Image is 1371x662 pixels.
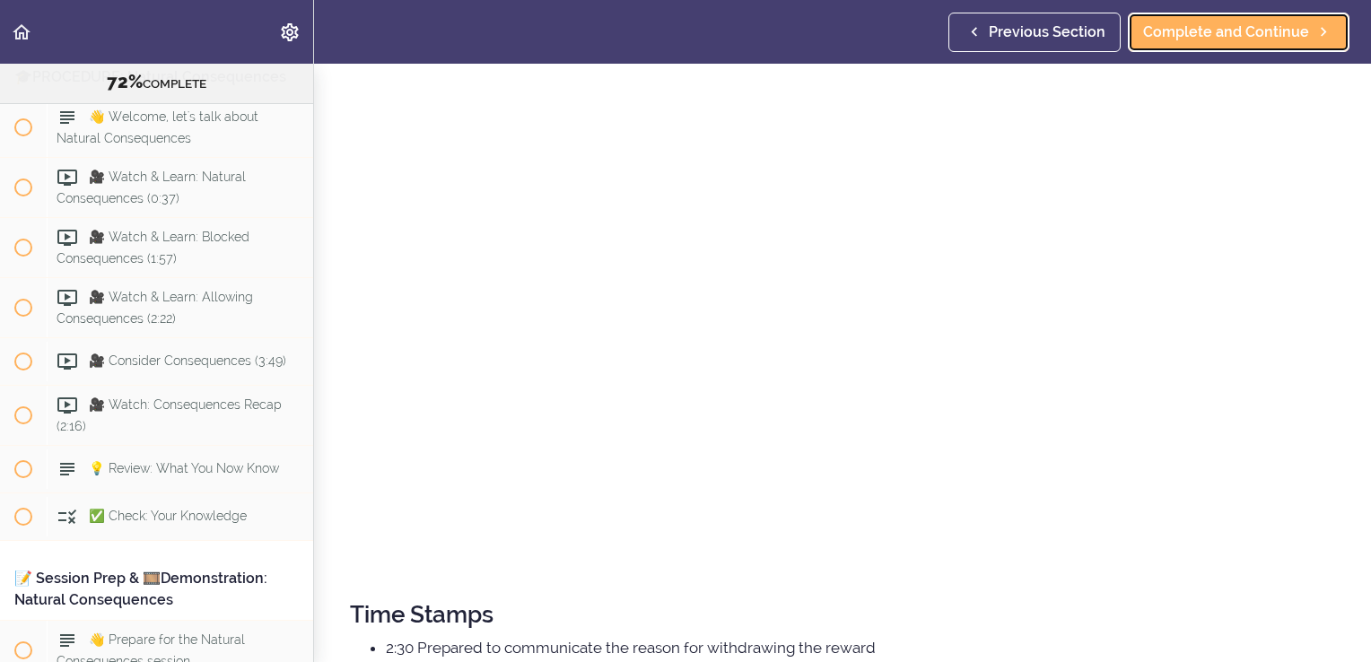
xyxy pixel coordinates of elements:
svg: Back to course curriculum [11,22,32,43]
span: Complete and Continue [1143,22,1309,43]
li: 2:30 Prepared to communicate the reason for withdrawing the reward [386,636,1335,659]
a: Complete and Continue [1128,13,1349,52]
span: 🎥 Watch & Learn: Blocked Consequences (1:57) [57,231,249,266]
span: 👋 Welcome, let's talk about Natural Consequences [57,110,258,145]
span: 🎥 Watch & Learn: Natural Consequences (0:37) [57,170,246,205]
span: Previous Section [989,22,1105,43]
div: COMPLETE [22,71,291,94]
span: ✅ Check: Your Knowledge [89,510,247,524]
span: 🎥 Watch & Learn: Allowing Consequences (2:22) [57,291,253,326]
span: 72% [107,71,143,92]
span: 🎥 Watch: Consequences Recap (2:16) [57,398,282,433]
a: Previous Section [948,13,1121,52]
span: 🎥 Consider Consequences (3:49) [89,354,286,369]
iframe: Video Player [350,3,1335,557]
svg: Settings Menu [279,22,301,43]
span: 💡 Review: What You Now Know [89,462,279,476]
h2: Time Stamps [350,602,1335,628]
